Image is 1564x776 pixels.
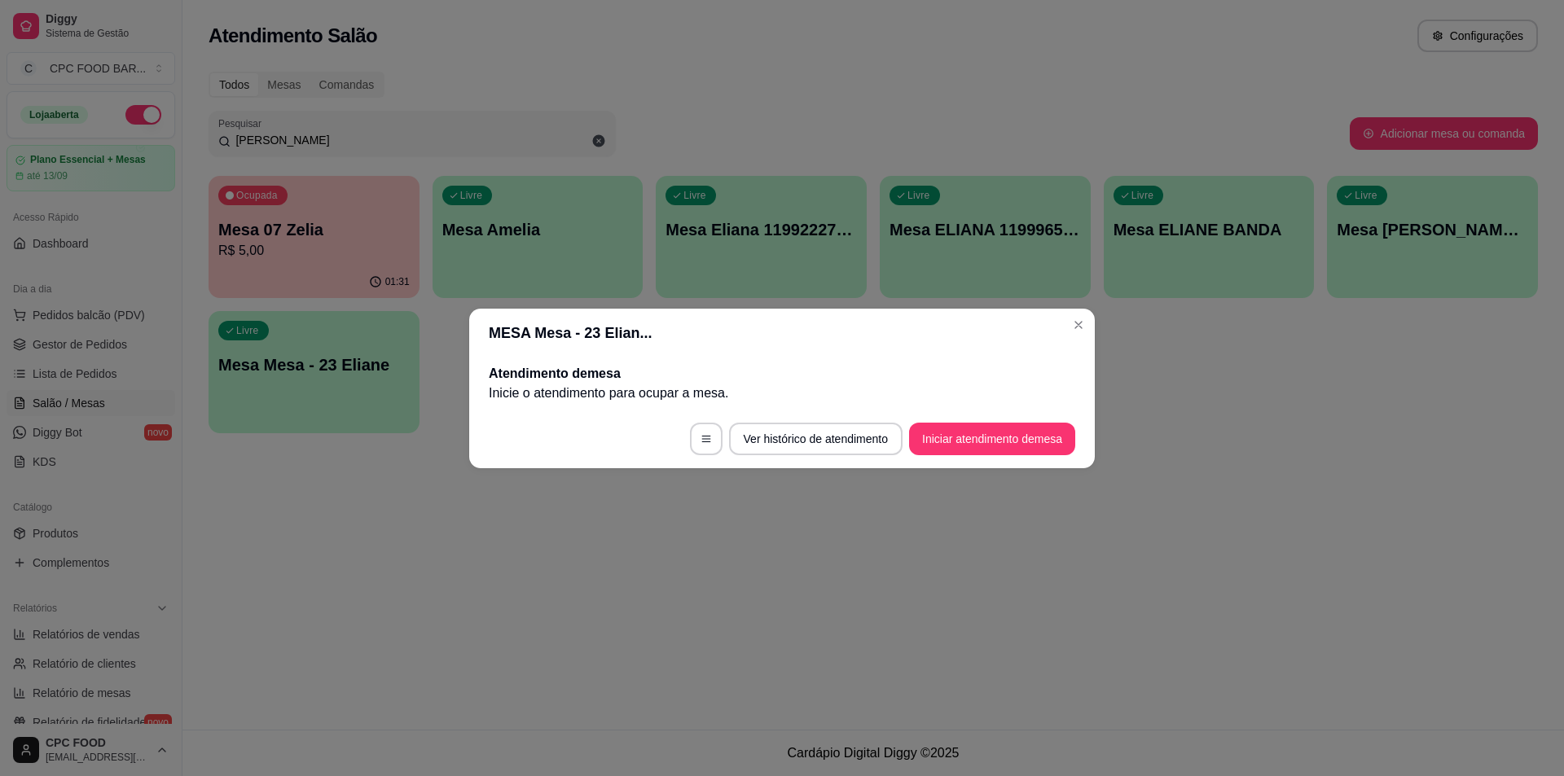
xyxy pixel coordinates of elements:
button: Close [1065,312,1092,338]
button: Ver histórico de atendimento [729,423,903,455]
button: Iniciar atendimento demesa [909,423,1075,455]
h2: Atendimento de mesa [489,364,1075,384]
header: MESA Mesa - 23 Elian... [469,309,1095,357]
p: Inicie o atendimento para ocupar a mesa . [489,384,1075,403]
